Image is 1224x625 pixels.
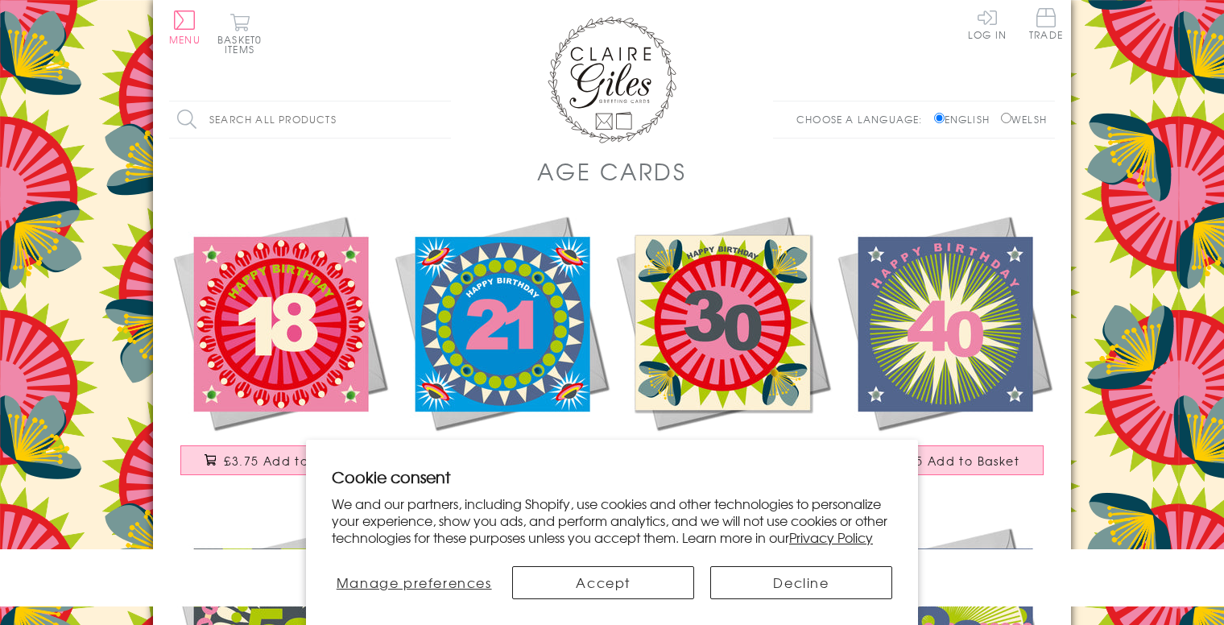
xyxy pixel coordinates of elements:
span: Trade [1029,8,1063,39]
span: 0 items [225,32,262,56]
img: Claire Giles Greetings Cards [548,16,676,143]
a: Birthday Card, Age 18 - Pink Circle, Happy 18th Birthday, Embellished with pompoms £3.75 Add to B... [169,212,391,491]
a: Log In [968,8,1007,39]
span: £3.75 Add to Basket [888,453,1019,469]
input: Search all products [169,101,451,138]
img: Birthday Card, Age 18 - Pink Circle, Happy 18th Birthday, Embellished with pompoms [169,212,391,433]
button: £3.75 Add to Basket [180,445,380,475]
span: Manage preferences [337,573,492,592]
img: Birthday Card, Age 30 - Flowers, Happy 30th Birthday, Embellished with pompoms [612,212,833,433]
p: Choose a language: [796,112,931,126]
button: Accept [512,566,694,599]
span: £3.75 Add to Basket [224,453,355,469]
a: Trade [1029,8,1063,43]
button: Decline [710,566,892,599]
img: Birthday Card, Age 40 - Starburst, Happy 40th Birthday, Embellished with pompoms [833,212,1055,433]
img: Birthday Card, Age 21 - Blue Circle, Happy 21st Birthday, Embellished with pompoms [391,212,612,433]
a: Privacy Policy [789,528,873,547]
button: Menu [169,10,201,44]
label: English [934,112,998,126]
a: Birthday Card, Age 21 - Blue Circle, Happy 21st Birthday, Embellished with pompoms £3.75 Add to B... [391,212,612,491]
span: Menu [169,32,201,47]
p: We and our partners, including Shopify, use cookies and other technologies to personalize your ex... [332,495,892,545]
button: Manage preferences [332,566,496,599]
input: Welsh [1001,113,1011,123]
button: £3.75 Add to Basket [845,445,1044,475]
input: Search [435,101,451,138]
a: Birthday Card, Age 30 - Flowers, Happy 30th Birthday, Embellished with pompoms £3.75 Add to Basket [612,212,833,491]
a: Birthday Card, Age 40 - Starburst, Happy 40th Birthday, Embellished with pompoms £3.75 Add to Basket [833,212,1055,491]
label: Welsh [1001,112,1047,126]
h1: Age Cards [537,155,687,188]
button: Basket0 items [217,13,262,54]
h2: Cookie consent [332,466,892,488]
input: English [934,113,945,123]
